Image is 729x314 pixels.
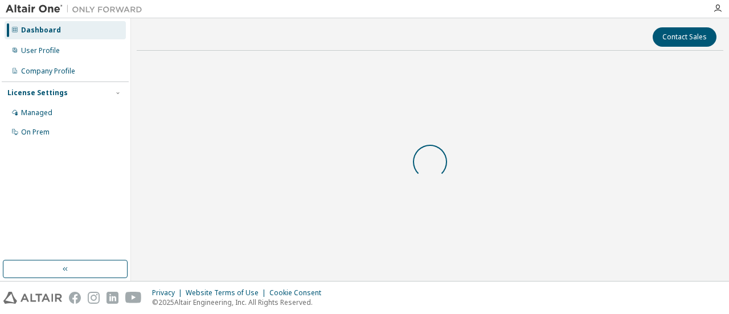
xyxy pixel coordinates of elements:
img: Altair One [6,3,148,15]
img: altair_logo.svg [3,292,62,304]
img: linkedin.svg [107,292,118,304]
div: Company Profile [21,67,75,76]
img: facebook.svg [69,292,81,304]
div: Managed [21,108,52,117]
div: Cookie Consent [269,288,328,297]
img: youtube.svg [125,292,142,304]
button: Contact Sales [653,27,716,47]
img: instagram.svg [88,292,100,304]
div: Privacy [152,288,186,297]
div: On Prem [21,128,50,137]
div: User Profile [21,46,60,55]
div: Website Terms of Use [186,288,269,297]
p: © 2025 Altair Engineering, Inc. All Rights Reserved. [152,297,328,307]
div: Dashboard [21,26,61,35]
div: License Settings [7,88,68,97]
